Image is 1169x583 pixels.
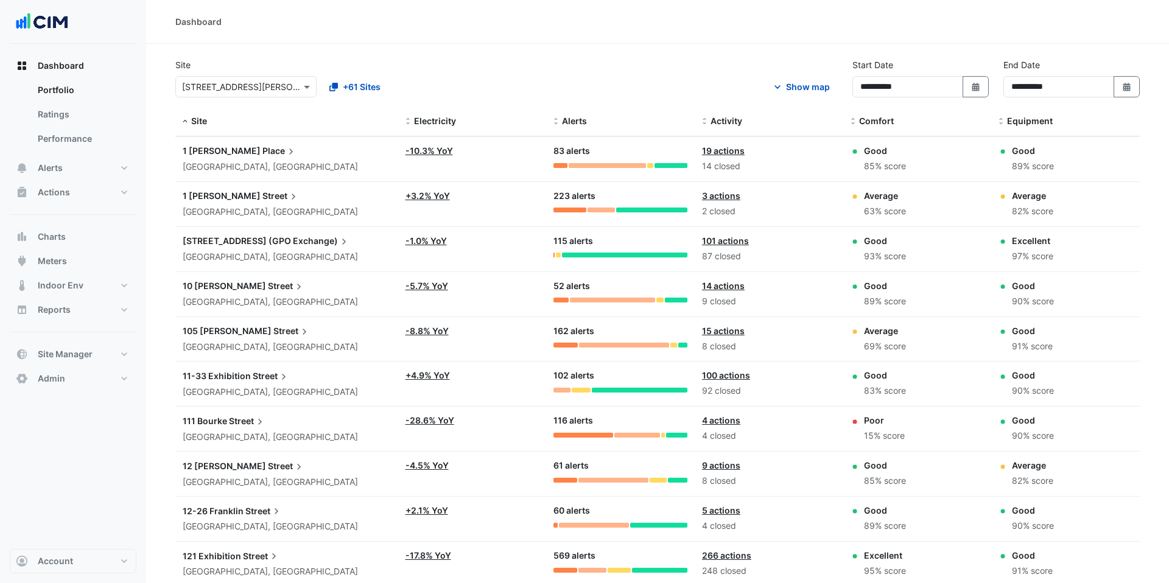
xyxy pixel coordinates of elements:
[28,127,136,151] a: Performance
[1007,116,1053,126] span: Equipment
[702,250,836,264] div: 87 closed
[183,236,291,246] span: [STREET_ADDRESS] (GPO
[405,190,450,201] a: +3.2% YoY
[38,304,71,316] span: Reports
[864,549,906,562] div: Excellent
[10,180,136,204] button: Actions
[38,162,63,174] span: Alerts
[1012,564,1053,578] div: 91% score
[321,76,388,97] button: +61 Sites
[10,342,136,366] button: Site Manager
[175,15,222,28] div: Dashboard
[262,189,300,203] span: Street
[183,385,391,399] div: [GEOGRAPHIC_DATA], [GEOGRAPHIC_DATA]
[183,160,391,174] div: [GEOGRAPHIC_DATA], [GEOGRAPHIC_DATA]
[262,144,297,158] span: Place
[702,190,740,201] a: 3 actions
[702,340,836,354] div: 8 closed
[702,326,745,336] a: 15 actions
[191,116,207,126] span: Site
[183,506,244,516] span: 12-26 Franklin
[183,565,391,579] div: [GEOGRAPHIC_DATA], [GEOGRAPHIC_DATA]
[553,504,687,518] div: 60 alerts
[553,144,687,158] div: 83 alerts
[1128,542,1157,571] iframe: Intercom live chat
[702,460,740,470] a: 9 actions
[852,58,893,71] label: Start Date
[864,340,906,354] div: 69% score
[553,459,687,473] div: 61 alerts
[268,279,305,293] span: Street
[859,116,894,126] span: Comfort
[1012,340,1053,354] div: 91% score
[864,189,906,202] div: Average
[702,550,751,560] a: 266 actions
[1012,549,1053,562] div: Good
[1012,144,1054,157] div: Good
[702,204,836,218] div: 2 closed
[16,60,28,72] app-icon: Dashboard
[28,102,136,127] a: Ratings
[405,281,448,291] a: -5.7% YoY
[183,430,391,444] div: [GEOGRAPHIC_DATA], [GEOGRAPHIC_DATA]
[1122,82,1132,92] fa-icon: Select Date
[553,234,687,248] div: 115 alerts
[864,414,905,427] div: Poor
[553,279,687,293] div: 52 alerts
[553,324,687,338] div: 162 alerts
[864,234,906,247] div: Good
[405,145,453,156] a: -10.3% YoY
[1012,204,1053,218] div: 82% score
[702,370,750,380] a: 100 actions
[864,159,906,173] div: 85% score
[1012,324,1053,337] div: Good
[1003,58,1040,71] label: End Date
[553,369,687,383] div: 102 alerts
[702,415,740,425] a: 4 actions
[864,144,906,157] div: Good
[1012,519,1054,533] div: 90% score
[864,324,906,337] div: Average
[864,474,906,488] div: 85% score
[1012,384,1054,398] div: 90% score
[38,348,93,360] span: Site Manager
[16,304,28,316] app-icon: Reports
[183,281,266,291] span: 10 [PERSON_NAME]
[253,369,290,382] span: Street
[16,186,28,198] app-icon: Actions
[702,295,836,309] div: 9 closed
[1012,279,1054,292] div: Good
[183,340,391,354] div: [GEOGRAPHIC_DATA], [GEOGRAPHIC_DATA]
[273,324,311,338] span: Street
[864,504,906,517] div: Good
[1012,295,1054,309] div: 90% score
[38,255,67,267] span: Meters
[229,414,266,427] span: Street
[562,116,587,126] span: Alerts
[864,429,905,443] div: 15% score
[864,204,906,218] div: 63% score
[414,116,456,126] span: Electricity
[702,236,749,246] a: 101 actions
[864,459,906,472] div: Good
[405,326,449,336] a: -8.8% YoY
[245,504,283,517] span: Street
[10,549,136,573] button: Account
[38,279,83,291] span: Indoor Env
[183,475,391,489] div: [GEOGRAPHIC_DATA], [GEOGRAPHIC_DATA]
[405,505,448,515] a: +2.1% YoY
[1012,429,1054,443] div: 90% score
[16,231,28,243] app-icon: Charts
[1012,234,1053,247] div: Excellent
[183,371,251,381] span: 11-33 Exhibition
[16,348,28,360] app-icon: Site Manager
[10,273,136,298] button: Indoor Env
[702,429,836,443] div: 4 closed
[405,370,450,380] a: +4.9% YoY
[1012,504,1054,517] div: Good
[38,60,84,72] span: Dashboard
[28,78,136,102] a: Portfolio
[864,279,906,292] div: Good
[268,459,305,472] span: Street
[864,295,906,309] div: 89% score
